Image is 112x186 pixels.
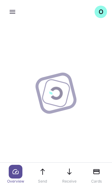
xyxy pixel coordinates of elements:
button: O [95,6,107,18]
a: Send [31,165,54,184]
a: Receive [58,165,81,184]
a: Cards [85,165,108,184]
a: Overview [4,165,27,184]
p: Receive [62,179,77,184]
p: Overview [7,179,24,184]
p: Cards [91,179,102,184]
p: Send [38,179,47,184]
